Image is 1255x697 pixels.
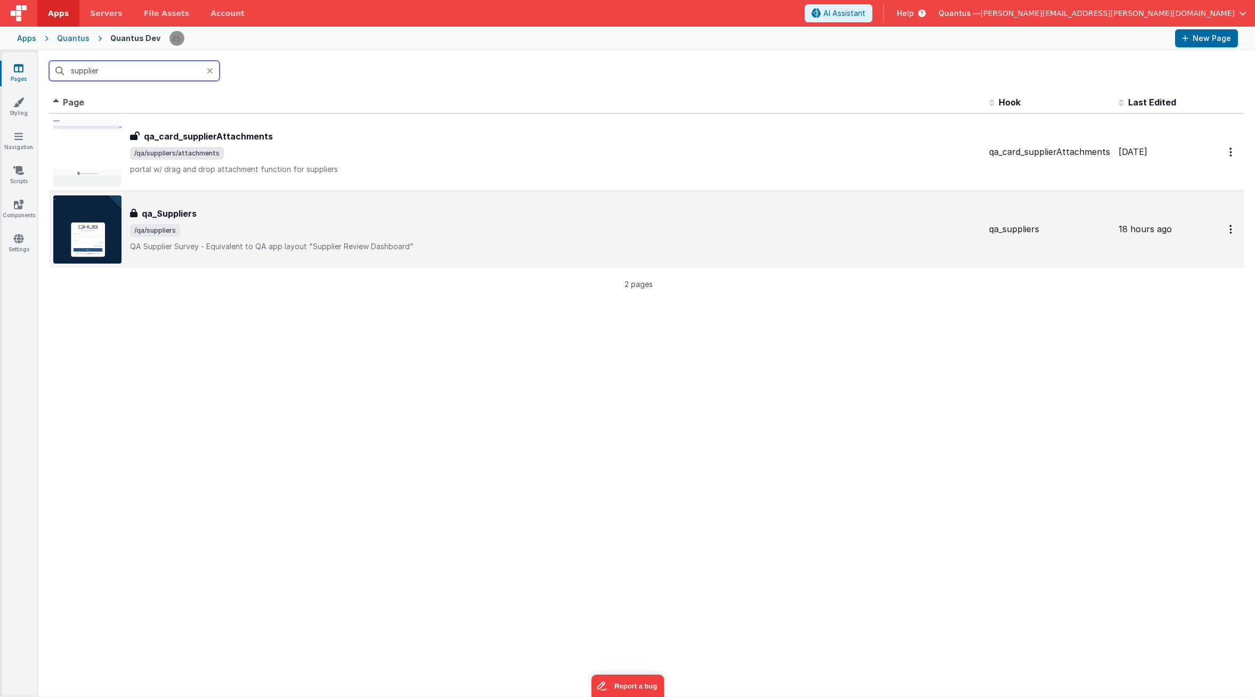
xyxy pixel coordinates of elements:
span: Page [63,97,84,108]
span: [DATE] [1119,146,1147,157]
div: Quantus Dev [110,33,160,44]
img: 2445f8d87038429357ee99e9bdfcd63a [169,31,184,46]
span: Quantus — [938,8,981,19]
p: 2 pages [49,278,1228,290]
button: Options [1223,141,1240,163]
span: Last Edited [1128,97,1176,108]
h3: qa_card_supplierAttachments [144,130,273,143]
button: Quantus — [PERSON_NAME][EMAIL_ADDRESS][PERSON_NAME][DOMAIN_NAME] [938,8,1246,19]
span: /qa/suppliers [130,224,180,237]
span: Servers [90,8,122,19]
input: Search pages, id's ... [49,61,220,81]
span: Help [897,8,914,19]
span: 18 hours ago [1119,224,1172,234]
p: portal w/ drag and drop attachment function for suppliers [130,164,981,175]
button: AI Assistant [805,4,872,22]
div: qa_card_supplierAttachments [989,146,1110,158]
p: QA Supplier Survey - Equivalent to QA app layout "Supplier Review Dashboard" [130,241,981,252]
span: AI Assistant [823,8,865,19]
span: Hook [999,97,1021,108]
iframe: Marker.io feedback button [591,675,664,697]
div: Apps [17,33,36,44]
span: /qa/suppliers/attachments [130,147,224,160]
span: Apps [48,8,69,19]
button: New Page [1175,29,1238,47]
span: File Assets [144,8,190,19]
div: Quantus [57,33,90,44]
div: qa_suppliers [989,223,1110,235]
h3: qa_Suppliers [142,207,197,220]
button: Options [1223,218,1240,240]
span: [PERSON_NAME][EMAIL_ADDRESS][PERSON_NAME][DOMAIN_NAME] [981,8,1235,19]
